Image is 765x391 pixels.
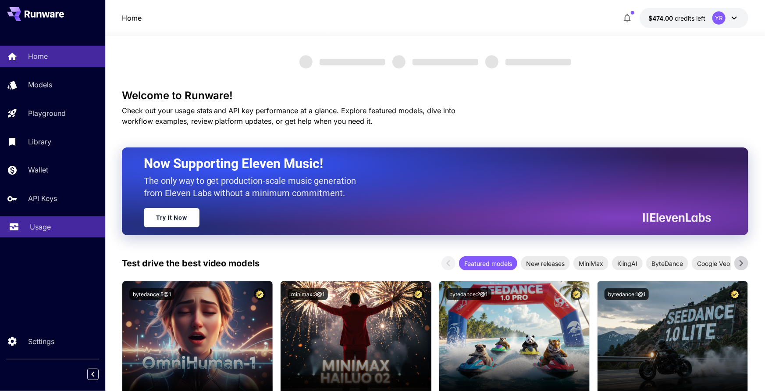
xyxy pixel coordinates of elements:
[729,288,741,300] button: Certified Model – Vetted for best performance and includes a commercial license.
[648,14,675,22] span: $474.00
[521,259,570,268] span: New releases
[712,11,726,25] div: YR
[144,155,705,172] h2: Now Supporting Eleven Music!
[30,222,51,232] p: Usage
[605,288,649,300] button: bytedance:1@1
[692,256,735,270] div: Google Veo
[122,13,142,23] nav: breadcrumb
[612,256,643,270] div: KlingAI
[94,366,105,382] div: Collapse sidebar
[413,288,424,300] button: Certified Model – Vetted for best performance and includes a commercial license.
[28,165,48,175] p: Wallet
[692,259,735,268] span: Google Veo
[675,14,705,22] span: credits left
[612,259,643,268] span: KlingAI
[122,106,456,126] span: Check out your usage stats and API key performance at a glance. Explore featured models, dive int...
[446,288,491,300] button: bytedance:2@1
[648,14,705,23] div: $474.00298
[573,259,608,268] span: MiniMax
[144,175,363,199] p: The only way to get production-scale music generation from Eleven Labs without a minimum commitment.
[28,136,51,147] p: Library
[521,256,570,270] div: New releases
[129,288,174,300] button: bytedance:5@1
[646,259,688,268] span: ByteDance
[459,259,517,268] span: Featured models
[28,51,48,61] p: Home
[288,288,328,300] button: minimax:3@1
[571,288,583,300] button: Certified Model – Vetted for best performance and includes a commercial license.
[122,90,749,102] h3: Welcome to Runware!
[573,256,608,270] div: MiniMax
[646,256,688,270] div: ByteDance
[122,257,260,270] p: Test drive the best video models
[28,79,52,90] p: Models
[459,256,517,270] div: Featured models
[122,13,142,23] a: Home
[28,336,54,347] p: Settings
[640,8,748,28] button: $474.00298YR
[254,288,266,300] button: Certified Model – Vetted for best performance and includes a commercial license.
[28,193,57,204] p: API Keys
[87,369,99,380] button: Collapse sidebar
[144,208,199,227] a: Try It Now
[28,108,66,118] p: Playground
